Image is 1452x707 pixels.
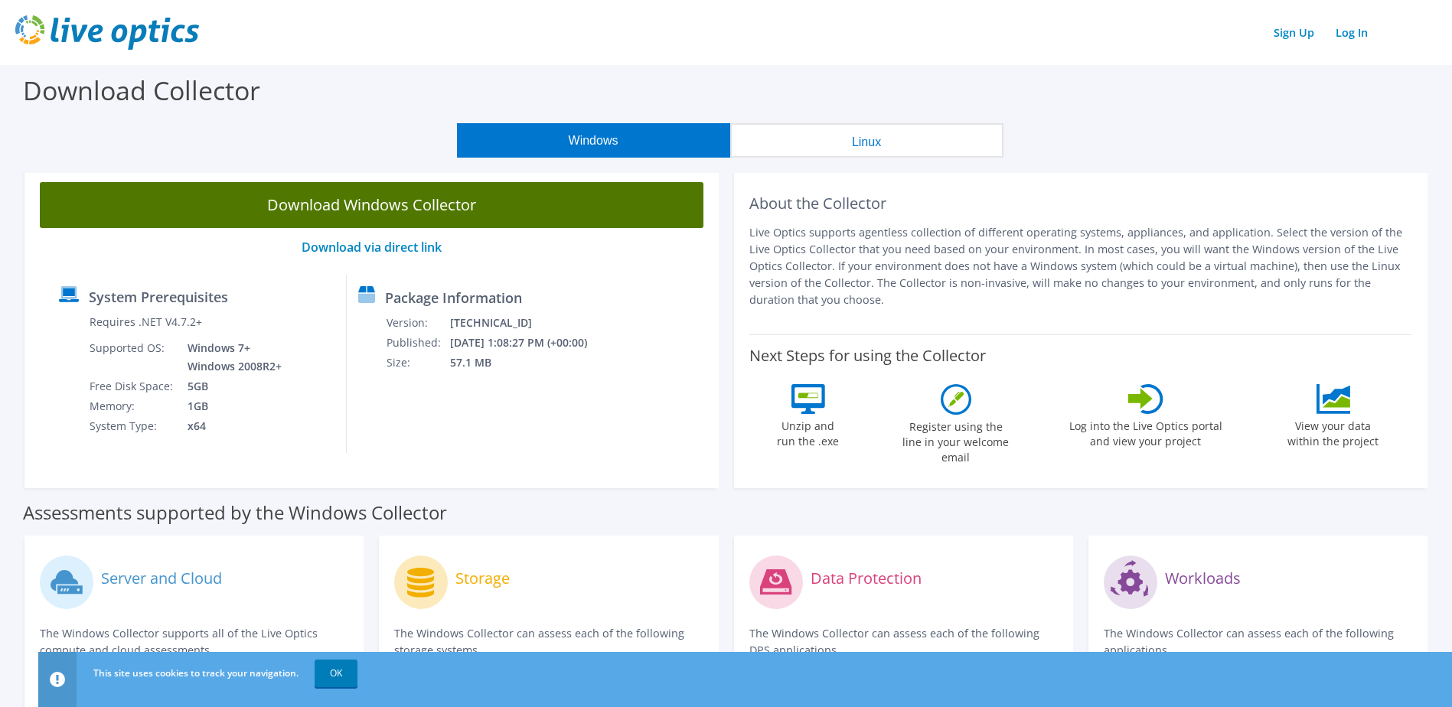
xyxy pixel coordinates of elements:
[773,414,843,449] label: Unzip and run the .exe
[101,571,222,586] label: Server and Cloud
[749,224,1413,308] p: Live Optics supports agentless collection of different operating systems, appliances, and applica...
[749,347,986,365] label: Next Steps for using the Collector
[89,416,176,436] td: System Type:
[455,571,510,586] label: Storage
[176,416,285,436] td: x64
[811,571,922,586] label: Data Protection
[89,396,176,416] td: Memory:
[1165,571,1241,586] label: Workloads
[449,313,608,333] td: [TECHNICAL_ID]
[23,505,447,520] label: Assessments supported by the Windows Collector
[1266,21,1322,44] a: Sign Up
[1278,414,1388,449] label: View your data within the project
[449,353,608,373] td: 57.1 MB
[730,123,1003,158] button: Linux
[302,239,442,256] a: Download via direct link
[449,333,608,353] td: [DATE] 1:08:27 PM (+00:00)
[23,73,260,108] label: Download Collector
[176,396,285,416] td: 1GB
[386,333,449,353] td: Published:
[394,625,703,659] p: The Windows Collector can assess each of the following storage systems.
[1069,414,1223,449] label: Log into the Live Optics portal and view your project
[89,338,176,376] td: Supported OS:
[899,415,1013,465] label: Register using the line in your welcome email
[15,15,199,50] img: live_optics_svg.svg
[315,660,357,687] a: OK
[385,290,522,305] label: Package Information
[93,666,299,679] span: This site uses cookies to track your navigation.
[89,289,228,305] label: System Prerequisites
[176,338,285,376] td: Windows 7+ Windows 2008R2+
[386,313,449,333] td: Version:
[176,376,285,396] td: 5GB
[1328,21,1375,44] a: Log In
[89,376,176,396] td: Free Disk Space:
[386,353,449,373] td: Size:
[749,625,1058,659] p: The Windows Collector can assess each of the following DPS applications.
[1104,625,1412,659] p: The Windows Collector can assess each of the following applications.
[40,625,348,659] p: The Windows Collector supports all of the Live Optics compute and cloud assessments.
[749,194,1413,213] h2: About the Collector
[90,314,202,330] label: Requires .NET V4.7.2+
[457,123,730,158] button: Windows
[40,182,703,228] a: Download Windows Collector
